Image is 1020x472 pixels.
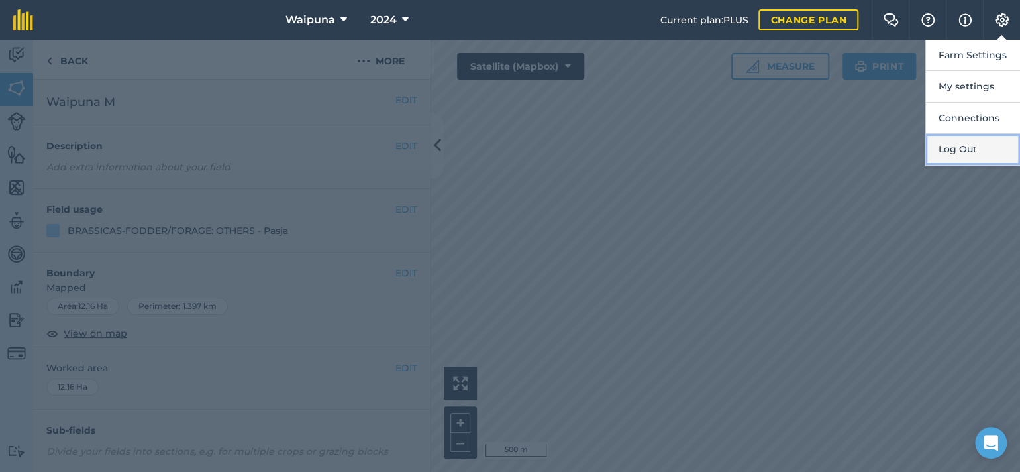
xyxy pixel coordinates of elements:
[925,134,1020,165] button: Log Out
[13,9,33,30] img: fieldmargin Logo
[758,9,858,30] a: Change plan
[925,103,1020,134] button: Connections
[975,427,1007,459] div: Open Intercom Messenger
[994,13,1010,27] img: A cog icon
[370,12,397,28] span: 2024
[958,12,972,28] img: svg+xml;base64,PHN2ZyB4bWxucz0iaHR0cDovL3d3dy53My5vcmcvMjAwMC9zdmciIHdpZHRoPSIxNyIgaGVpZ2h0PSIxNy...
[925,40,1020,71] button: Farm Settings
[925,71,1020,102] button: My settings
[920,13,936,27] img: A question mark icon
[883,13,899,27] img: Two speech bubbles overlapping with the left bubble in the forefront
[660,13,748,27] span: Current plan : PLUS
[285,12,335,28] span: Waipuna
